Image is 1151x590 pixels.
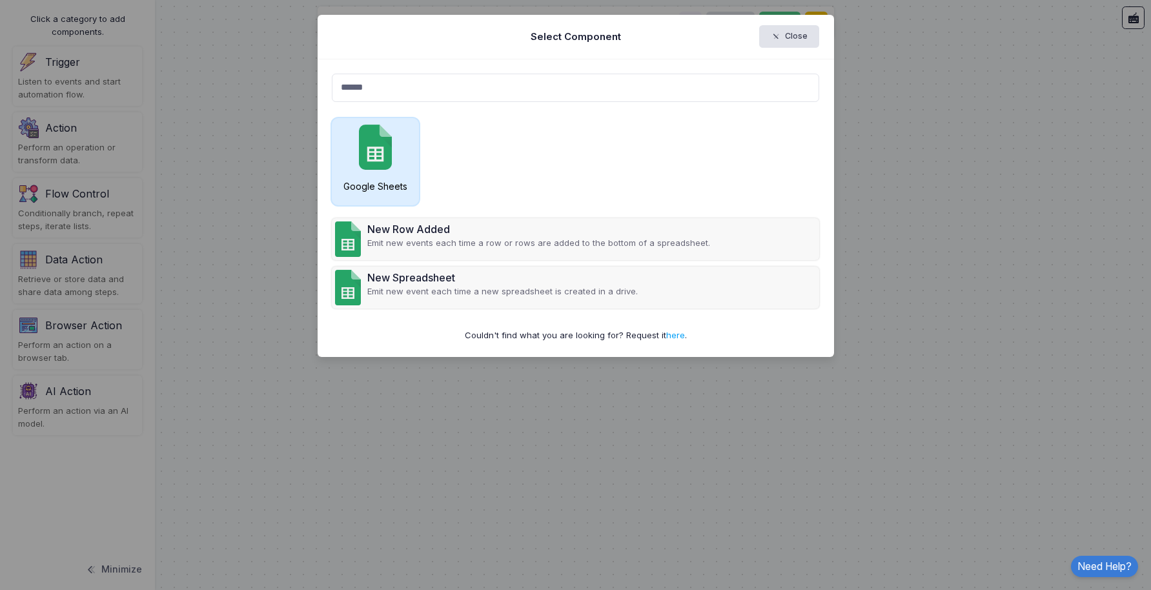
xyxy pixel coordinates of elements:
[367,221,710,237] div: New Row Added
[359,125,392,170] img: google-sheets.svg
[367,237,710,250] p: Emit new events each time a row or rows are added to the bottom of a spreadsheet.
[335,270,361,305] img: google-sheets.svg
[759,25,819,48] button: Close
[335,221,361,257] img: google-sheets.svg
[338,179,413,193] div: Google Sheets
[666,330,685,340] a: here
[367,285,638,298] p: Emit new event each time a new spreadsheet is created in a drive.
[1071,556,1138,577] a: Need Help?
[367,270,638,285] div: New Spreadsheet
[531,30,621,44] h5: Select Component
[332,329,819,342] div: Couldn't find what you are looking for? Request it .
